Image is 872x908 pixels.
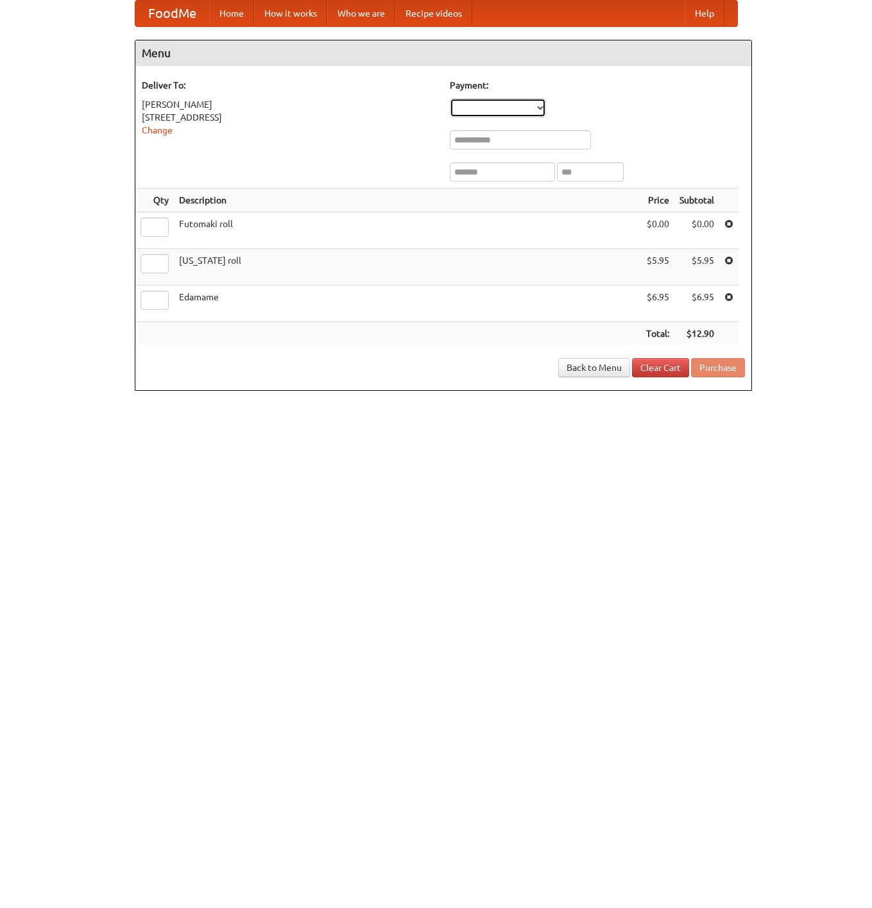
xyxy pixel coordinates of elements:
td: $0.00 [674,212,719,249]
td: $6.95 [641,286,674,322]
td: $5.95 [674,249,719,286]
a: Change [142,125,173,135]
a: Who we are [327,1,395,26]
td: $6.95 [674,286,719,322]
div: [PERSON_NAME] [142,98,437,111]
th: Price [641,189,674,212]
td: $5.95 [641,249,674,286]
div: [STREET_ADDRESS] [142,111,437,124]
th: $12.90 [674,322,719,346]
a: FoodMe [135,1,209,26]
a: Recipe videos [395,1,472,26]
td: [US_STATE] roll [174,249,641,286]
a: Home [209,1,254,26]
h5: Deliver To: [142,79,437,92]
td: Futomaki roll [174,212,641,249]
th: Description [174,189,641,212]
a: How it works [254,1,327,26]
th: Total: [641,322,674,346]
button: Purchase [691,358,745,377]
td: $0.00 [641,212,674,249]
th: Qty [135,189,174,212]
a: Back to Menu [558,358,630,377]
a: Clear Cart [632,358,689,377]
h4: Menu [135,40,751,66]
td: Edamame [174,286,641,322]
th: Subtotal [674,189,719,212]
h5: Payment: [450,79,745,92]
a: Help [685,1,724,26]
